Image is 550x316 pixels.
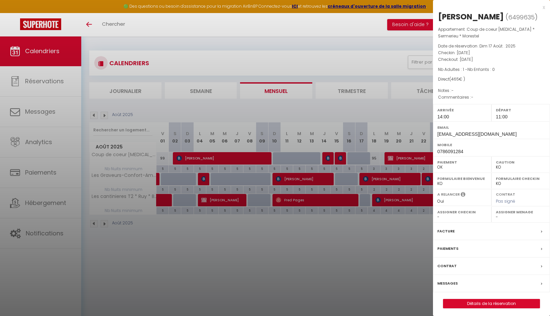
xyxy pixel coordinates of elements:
p: Appartement : [438,26,545,39]
span: [DATE] [460,57,473,62]
label: Assigner Menage [496,209,546,215]
div: x [433,3,545,11]
button: Ouvrir le widget de chat LiveChat [5,3,25,23]
p: Date de réservation : [438,43,545,49]
span: Pas signé [496,198,515,204]
label: Facture [437,228,455,235]
span: - [471,94,473,100]
span: ( ) [506,12,538,22]
label: Départ [496,107,546,113]
a: Détails de la réservation [443,299,540,308]
i: Sélectionner OUI si vous souhaiter envoyer les séquences de messages post-checkout [461,192,465,199]
p: Checkin : [438,49,545,56]
p: Commentaires : [438,94,545,101]
p: Notes : [438,87,545,94]
label: Paiement [437,159,487,166]
span: [EMAIL_ADDRESS][DOMAIN_NAME] [437,131,517,137]
div: [PERSON_NAME] [438,11,504,22]
label: Caution [496,159,546,166]
span: Coup de coeur [MEDICAL_DATA] * Sermerieu * Morestel [438,26,535,39]
label: Contrat [496,192,515,196]
span: 6499635 [508,13,535,21]
label: Mobile [437,141,546,148]
span: Dim 17 Août . 2025 [479,43,516,49]
label: Contrat [437,262,457,270]
span: ( € ) [449,76,465,82]
span: 465 [451,76,459,82]
span: 0786091284 [437,149,463,154]
label: Paiements [437,245,458,252]
label: Formulaire Bienvenue [437,175,487,182]
label: Email [437,124,546,131]
div: Direct [438,76,545,83]
span: 11:00 [496,114,508,119]
label: A relancer [437,192,460,197]
label: Formulaire Checkin [496,175,546,182]
p: Checkout : [438,56,545,63]
label: Arrivée [437,107,487,113]
span: 14:00 [437,114,449,119]
span: [DATE] [457,50,470,56]
label: Assigner Checkin [437,209,487,215]
span: Nb Enfants : 0 [467,67,495,72]
label: Messages [437,280,458,287]
span: Nb Adultes : 1 - [438,67,495,72]
span: - [451,88,454,93]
